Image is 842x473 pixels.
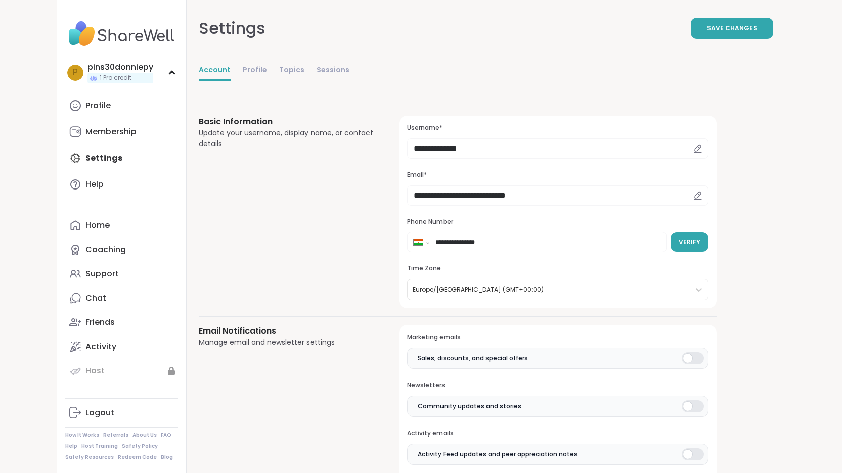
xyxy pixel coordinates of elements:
[407,218,708,226] h3: Phone Number
[65,238,178,262] a: Coaching
[65,359,178,383] a: Host
[243,61,267,81] a: Profile
[199,325,375,337] h3: Email Notifications
[199,337,375,348] div: Manage email and newsletter settings
[671,232,708,252] button: Verify
[199,16,265,40] div: Settings
[132,432,157,439] a: About Us
[65,310,178,335] a: Friends
[65,335,178,359] a: Activity
[85,244,126,255] div: Coaching
[407,124,708,132] h3: Username*
[122,443,158,450] a: Safety Policy
[65,443,77,450] a: Help
[691,18,773,39] button: Save Changes
[85,365,105,376] div: Host
[317,61,349,81] a: Sessions
[407,264,708,273] h3: Time Zone
[707,24,757,33] span: Save Changes
[85,179,104,190] div: Help
[65,172,178,197] a: Help
[85,341,116,352] div: Activity
[418,402,521,411] span: Community updates and stories
[85,220,110,231] div: Home
[85,293,106,304] div: Chat
[85,407,114,418] div: Logout
[65,432,99,439] a: How It Works
[65,454,114,461] a: Safety Resources
[199,61,231,81] a: Account
[85,126,137,137] div: Membership
[65,262,178,286] a: Support
[85,100,111,111] div: Profile
[118,454,157,461] a: Redeem Code
[418,450,578,459] span: Activity Feed updates and peer appreciation notes
[199,128,375,149] div: Update your username, display name, or contact details
[279,61,304,81] a: Topics
[85,317,115,328] div: Friends
[679,238,700,247] span: Verify
[407,381,708,390] h3: Newsletters
[65,286,178,310] a: Chat
[103,432,128,439] a: Referrals
[65,213,178,238] a: Home
[65,93,178,118] a: Profile
[73,66,78,79] span: p
[81,443,118,450] a: Host Training
[407,429,708,438] h3: Activity emails
[87,62,153,73] div: pins30donniepy
[65,16,178,52] img: ShareWell Nav Logo
[161,432,171,439] a: FAQ
[161,454,173,461] a: Blog
[85,268,119,279] div: Support
[199,116,375,128] h3: Basic Information
[407,333,708,342] h3: Marketing emails
[407,171,708,179] h3: Email*
[100,74,131,82] span: 1 Pro credit
[65,401,178,425] a: Logout
[65,120,178,144] a: Membership
[418,354,528,363] span: Sales, discounts, and special offers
